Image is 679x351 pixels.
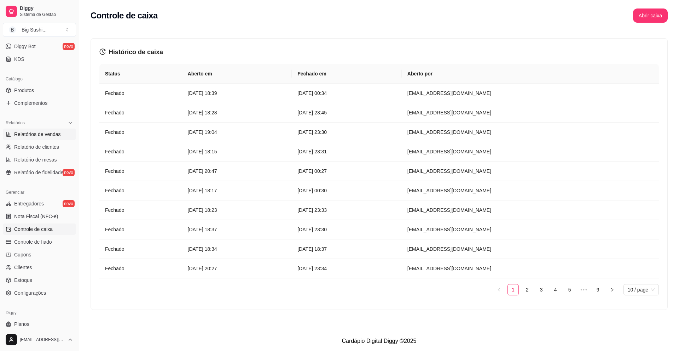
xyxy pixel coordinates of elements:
td: [EMAIL_ADDRESS][DOMAIN_NAME] [402,200,659,220]
article: Fechado [105,206,176,214]
article: [DATE] 23:31 [297,148,396,155]
span: Relatórios [6,120,25,126]
button: right [607,284,618,295]
span: Clientes [14,264,32,271]
td: [EMAIL_ADDRESS][DOMAIN_NAME] [402,220,659,239]
a: Complementos [3,97,76,109]
td: [EMAIL_ADDRESS][DOMAIN_NAME] [402,259,659,278]
div: Page Size [623,284,659,295]
span: Entregadores [14,200,44,207]
a: 1 [508,284,518,295]
td: [EMAIL_ADDRESS][DOMAIN_NAME] [402,103,659,123]
article: [DATE] 23:30 [297,128,396,136]
a: Relatório de fidelidadenovo [3,167,76,178]
a: 9 [593,284,603,295]
article: Fechado [105,265,176,272]
article: [DATE] 18:23 [188,206,286,214]
span: Estoque [14,277,32,284]
a: Clientes [3,262,76,273]
span: Relatório de mesas [14,156,57,163]
a: KDS [3,53,76,65]
span: ••• [578,284,590,295]
article: [DATE] 18:34 [188,245,286,253]
article: [DATE] 19:04 [188,128,286,136]
div: Diggy [3,307,76,318]
button: Select a team [3,23,76,37]
a: 2 [522,284,533,295]
span: Relatórios de vendas [14,131,61,138]
article: Fechado [105,226,176,233]
span: KDS [14,56,24,63]
span: Nota Fiscal (NFC-e) [14,213,58,220]
span: Cupons [14,251,31,258]
a: Estoque [3,274,76,286]
th: Fechado em [292,64,402,84]
a: Entregadoresnovo [3,198,76,209]
li: Next 5 Pages [578,284,590,295]
article: Fechado [105,245,176,253]
td: [EMAIL_ADDRESS][DOMAIN_NAME] [402,142,659,162]
a: Planos [3,318,76,330]
a: Relatórios de vendas [3,129,76,140]
span: Sistema de Gestão [20,12,73,17]
article: [DATE] 23:45 [297,109,396,117]
article: [DATE] 00:34 [297,89,396,97]
article: [DATE] 18:15 [188,148,286,155]
td: [EMAIL_ADDRESS][DOMAIN_NAME] [402,239,659,259]
article: [DATE] 20:47 [188,167,286,175]
span: left [497,288,501,292]
a: DiggySistema de Gestão [3,3,76,20]
article: [DATE] 18:17 [188,187,286,194]
button: [EMAIL_ADDRESS][DOMAIN_NAME] [3,331,76,348]
span: Diggy [20,5,73,12]
td: [EMAIL_ADDRESS][DOMAIN_NAME] [402,123,659,142]
span: 10 / page [628,284,655,295]
article: Fechado [105,167,176,175]
span: Controle de fiado [14,238,52,245]
li: Previous Page [493,284,505,295]
a: 3 [536,284,547,295]
div: Gerenciar [3,187,76,198]
article: [DATE] 23:33 [297,206,396,214]
th: Aberto em [182,64,292,84]
span: B [9,26,16,33]
button: left [493,284,505,295]
h2: Controle de caixa [91,10,158,21]
article: Fechado [105,109,176,117]
article: [DATE] 20:27 [188,265,286,272]
span: right [610,288,614,292]
span: Complementos [14,100,47,107]
a: Configurações [3,287,76,299]
article: [DATE] 18:28 [188,109,286,117]
span: history [99,49,106,55]
article: Fechado [105,89,176,97]
h3: Histórico de caixa [99,47,659,57]
a: Relatório de mesas [3,154,76,165]
article: [DATE] 18:37 [297,245,396,253]
div: Catálogo [3,73,76,85]
li: 5 [564,284,575,295]
span: Configurações [14,289,46,296]
a: Controle de fiado [3,236,76,248]
article: [DATE] 18:37 [188,226,286,233]
a: Produtos [3,85,76,96]
div: Big Sushi ... [22,26,47,33]
article: Fechado [105,128,176,136]
a: 4 [550,284,561,295]
span: Produtos [14,87,34,94]
span: Relatório de fidelidade [14,169,63,176]
footer: Cardápio Digital Diggy © 2025 [79,331,679,351]
article: [DATE] 23:30 [297,226,396,233]
article: [DATE] 00:30 [297,187,396,194]
a: Controle de caixa [3,223,76,235]
a: 5 [564,284,575,295]
article: Fechado [105,148,176,155]
th: Status [99,64,182,84]
td: [EMAIL_ADDRESS][DOMAIN_NAME] [402,84,659,103]
a: Relatório de clientes [3,141,76,153]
